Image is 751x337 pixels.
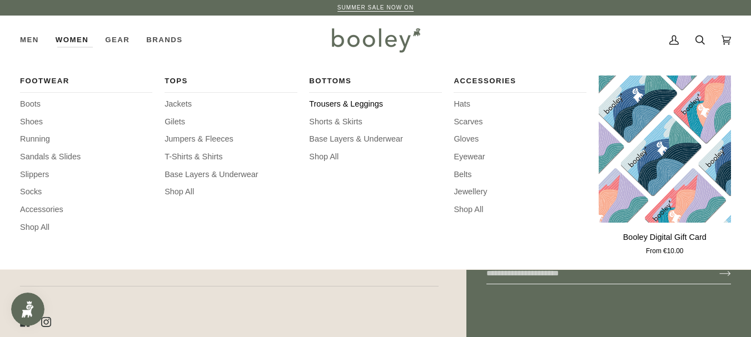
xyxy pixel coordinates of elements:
span: Brands [146,34,182,46]
img: Booley [327,24,424,56]
a: Belts [454,169,586,181]
a: Footwear [20,76,152,93]
span: Accessories [454,76,586,87]
a: Shop All [454,204,586,216]
a: Shorts & Skirts [309,116,441,128]
a: Jackets [165,98,297,110]
a: Shoes [20,116,152,128]
product-grid-item: Booley Digital Gift Card [599,76,731,256]
a: Eyewear [454,151,586,163]
a: Base Layers & Underwear [309,133,441,145]
a: T-Shirts & Shirts [165,151,297,163]
a: Shop All [165,186,297,198]
input: your-email@example.com [486,263,702,284]
span: Men [20,34,39,46]
div: Women Footwear Boots Shoes Running Sandals & Slides Slippers Socks Accessories Shop All Tops Jack... [47,16,97,64]
button: Join [702,264,731,282]
p: Booley Digital Gift Card [623,232,707,244]
a: Gilets [165,116,297,128]
span: Gear [105,34,130,46]
a: Accessories [454,76,586,93]
a: Jewellery [454,186,586,198]
span: Bottoms [309,76,441,87]
a: Booley Digital Gift Card [599,76,731,223]
a: Accessories [20,204,152,216]
a: Trousers & Leggings [309,98,441,110]
a: Shop All [309,151,441,163]
iframe: Button to open loyalty program pop-up [11,293,44,326]
a: Gear [97,16,138,64]
a: Women [47,16,97,64]
span: Footwear [20,76,152,87]
span: From €10.00 [646,247,683,256]
a: Gloves [454,133,586,145]
a: Socks [20,186,152,198]
span: Women [56,34,88,46]
a: Tops [165,76,297,93]
a: Bottoms [309,76,441,93]
a: Sandals & Slides [20,151,152,163]
a: Men [20,16,47,64]
a: Boots [20,98,152,110]
a: SUMMER SALE NOW ON [337,4,414,11]
a: Running [20,133,152,145]
span: Tops [165,76,297,87]
a: Shop All [20,222,152,234]
a: Jumpers & Fleeces [165,133,297,145]
a: Scarves [454,116,586,128]
a: Slippers [20,169,152,181]
a: Base Layers & Underwear [165,169,297,181]
a: Brands [138,16,191,64]
a: Booley Digital Gift Card [599,227,731,256]
product-grid-item-variant: €10.00 [599,76,731,223]
a: Hats [454,98,586,110]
